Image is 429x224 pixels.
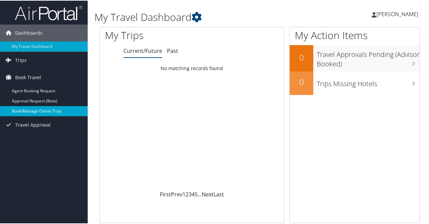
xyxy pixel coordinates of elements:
a: Last [213,190,224,197]
img: airportal-logo.png [15,4,82,20]
a: 0Trips Missing Hotels [290,71,420,94]
a: 0Travel Approvals Pending (Advisor Booked) [290,44,420,70]
h1: My Travel Dashboard [94,9,315,24]
span: Dashboards [15,24,42,41]
a: 5 [195,190,198,197]
span: Book Travel [15,68,41,85]
a: [PERSON_NAME] [372,3,425,24]
h1: My Trips [105,28,202,42]
a: Past [167,46,178,54]
span: Travel Approval [15,116,51,133]
td: No matching records found [100,62,284,74]
h3: Travel Approvals Pending (Advisor Booked) [317,46,420,68]
span: [PERSON_NAME] [376,10,418,17]
h2: 0 [290,51,313,63]
a: 1 [182,190,185,197]
span: … [198,190,202,197]
a: 4 [192,190,195,197]
h1: My Action Items [290,28,420,42]
a: First [160,190,171,197]
a: Current/Future [123,46,162,54]
a: 3 [189,190,192,197]
a: 2 [185,190,189,197]
h3: Trips Missing Hotels [317,75,420,88]
a: Prev [171,190,182,197]
span: Trips [15,51,27,68]
h2: 0 [290,76,313,87]
a: Next [202,190,213,197]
